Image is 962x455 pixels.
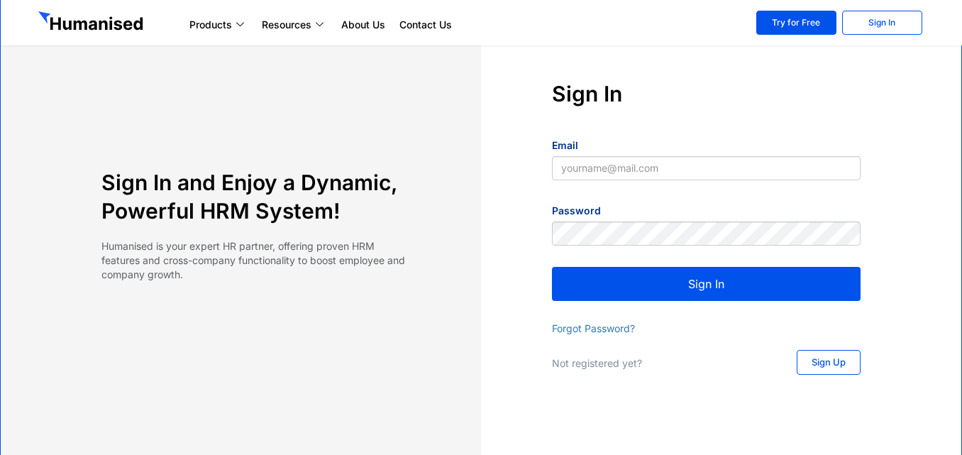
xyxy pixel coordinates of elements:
[552,267,861,301] button: Sign In
[101,168,410,225] h4: Sign In and Enjoy a Dynamic, Powerful HRM System!
[552,322,635,334] a: Forgot Password?
[101,239,410,282] p: Humanised is your expert HR partner, offering proven HRM features and cross-company functionality...
[552,138,578,153] label: Email
[812,358,846,367] span: Sign Up
[552,204,601,218] label: Password
[552,356,768,371] p: Not registered yet?
[842,11,922,35] a: Sign In
[182,16,255,33] a: Products
[334,16,392,33] a: About Us
[797,350,861,375] a: Sign Up
[756,11,836,35] a: Try for Free
[392,16,459,33] a: Contact Us
[38,11,146,34] img: GetHumanised Logo
[255,16,334,33] a: Resources
[552,156,861,180] input: yourname@mail.com
[552,80,861,108] h4: Sign In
